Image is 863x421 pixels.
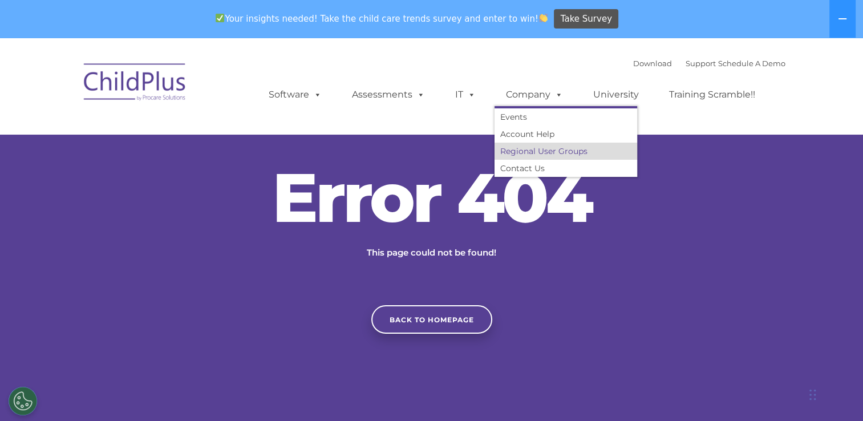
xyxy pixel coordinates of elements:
a: Take Survey [554,9,618,29]
a: Back to homepage [371,305,492,334]
img: ChildPlus by Procare Solutions [78,55,192,112]
a: Download [633,59,672,68]
a: Training Scramble!! [658,83,767,106]
span: Your insights needed! Take the child care trends survey and enter to win! [211,7,553,30]
a: Contact Us [495,160,637,177]
a: Software [257,83,333,106]
a: Support [686,59,716,68]
a: Assessments [341,83,436,106]
a: Regional User Groups [495,143,637,160]
img: 👏 [539,14,548,22]
iframe: Chat Widget [677,298,863,421]
p: This page could not be found! [312,246,552,260]
a: IT [444,83,487,106]
div: Drag [809,378,816,412]
img: ✅ [216,14,224,22]
a: Schedule A Demo [718,59,785,68]
a: Account Help [495,126,637,143]
a: Events [495,108,637,126]
a: University [582,83,650,106]
h2: Error 404 [261,163,603,232]
button: Cookies Settings [9,387,37,415]
span: Take Survey [561,9,612,29]
a: Company [495,83,574,106]
font: | [633,59,785,68]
